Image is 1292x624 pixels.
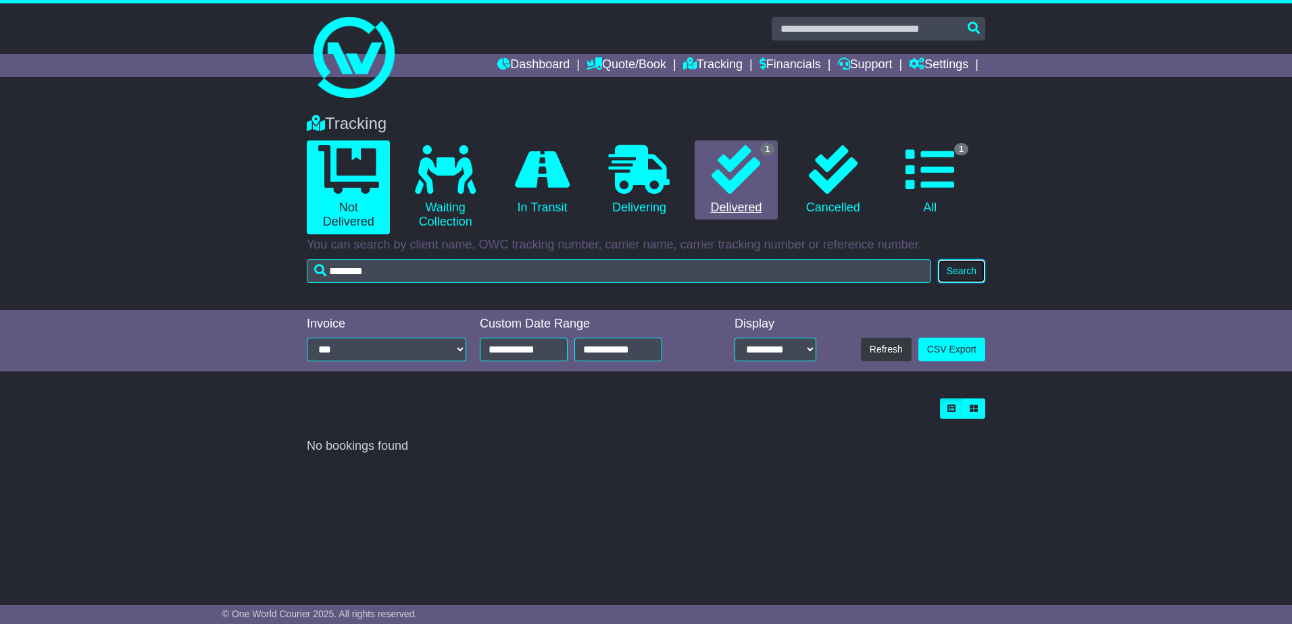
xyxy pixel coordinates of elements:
a: Support [838,54,893,77]
a: Tracking [683,54,743,77]
a: Delivering [597,140,680,220]
p: You can search by client name, OWC tracking number, carrier name, carrier tracking number or refe... [307,238,985,253]
a: Quote/Book [587,54,666,77]
a: 1 Delivered [695,140,778,220]
a: CSV Export [918,338,985,361]
a: Dashboard [497,54,570,77]
button: Refresh [861,338,912,361]
button: Search [938,259,985,283]
div: Display [735,317,816,332]
a: Not Delivered [307,140,390,234]
a: 1 All [889,140,972,220]
div: No bookings found [307,439,985,454]
a: In Transit [501,140,584,220]
div: Invoice [307,317,466,332]
div: Tracking [300,114,992,134]
span: 1 [760,143,774,155]
span: 1 [954,143,968,155]
a: Financials [760,54,821,77]
a: Cancelled [791,140,874,220]
div: Custom Date Range [480,317,697,332]
a: Waiting Collection [403,140,487,234]
a: Settings [909,54,968,77]
span: © One World Courier 2025. All rights reserved. [222,608,418,619]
